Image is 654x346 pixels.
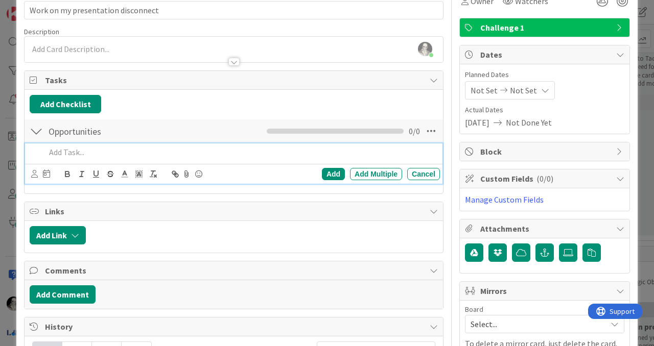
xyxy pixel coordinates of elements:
[45,320,425,333] span: History
[465,116,489,129] span: [DATE]
[30,285,96,304] button: Add Comment
[480,145,611,158] span: Block
[480,223,611,235] span: Attachments
[24,27,59,36] span: Description
[322,168,345,180] div: Add
[465,69,624,80] span: Planned Dates
[45,74,425,86] span: Tasks
[510,84,537,96] span: Not Set
[480,48,611,61] span: Dates
[21,2,46,14] span: Support
[465,194,544,205] a: Manage Custom Fields
[45,264,425,277] span: Comments
[350,168,402,180] div: Add Multiple
[536,174,553,184] span: ( 0/0 )
[480,172,611,185] span: Custom Fields
[465,105,624,115] span: Actual Dates
[471,317,601,331] span: Select...
[409,125,420,137] span: 0 / 0
[418,42,432,56] img: 5slRnFBaanOLW26e9PW3UnY7xOjyexml.jpeg
[30,95,101,113] button: Add Checklist
[30,226,86,244] button: Add Link
[465,306,483,313] span: Board
[407,168,440,180] div: Cancel
[45,122,215,140] input: Add Checklist...
[24,1,443,19] input: type card name here...
[471,84,498,96] span: Not Set
[480,21,611,34] span: Challenge 1
[480,285,611,297] span: Mirrors
[506,116,552,129] span: Not Done Yet
[45,205,425,217] span: Links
